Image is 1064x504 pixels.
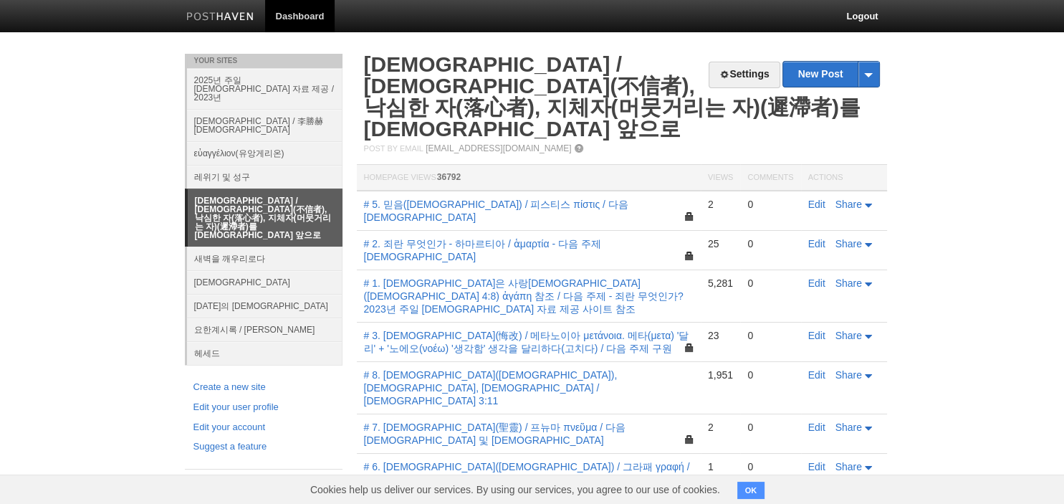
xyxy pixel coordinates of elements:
[364,422,626,446] a: # 7. [DEMOGRAPHIC_DATA](聖靈) / 프뉴마 πνεῦμα / 다음 [DEMOGRAPHIC_DATA] 및 [DEMOGRAPHIC_DATA]
[740,165,800,191] th: Comments
[193,420,334,435] a: Edit your account
[187,141,342,165] a: εὐαγγέλιον(유앙게리온)
[364,369,618,406] a: # 8. [DEMOGRAPHIC_DATA]([DEMOGRAPHIC_DATA]), [DEMOGRAPHIC_DATA], [DEMOGRAPHIC_DATA] / [DEMOGRAPHI...
[708,198,733,211] div: 2
[835,238,862,249] span: Share
[737,482,765,499] button: OK
[187,341,342,365] a: 헤세드
[708,421,733,434] div: 2
[835,330,862,341] span: Share
[193,439,334,455] a: Suggest a feature
[364,144,423,153] span: Post by Email
[357,165,701,191] th: Homepage Views
[747,329,793,342] div: 0
[193,380,334,395] a: Create a new site
[708,369,733,381] div: 1,951
[835,277,862,289] span: Share
[364,238,601,262] a: # 2. 죄란 무엇인가 - 하마르티아 / ἁμαρτία - 다음 주제 [DEMOGRAPHIC_DATA]
[708,329,733,342] div: 23
[808,461,825,472] a: Edit
[747,277,793,290] div: 0
[747,369,793,381] div: 0
[193,400,334,415] a: Edit your user profile
[801,165,887,191] th: Actions
[709,62,780,88] a: Settings
[364,277,684,315] a: # 1. [DEMOGRAPHIC_DATA]은 사랑[DEMOGRAPHIC_DATA]([DEMOGRAPHIC_DATA] 4:8) ἀγάπη 참조 / 다음 주제 - 죄란 무엇인가?...
[187,294,342,318] a: [DATE]의 [DEMOGRAPHIC_DATA]
[185,54,342,68] li: Your Sites
[186,12,254,23] img: Posthaven-bar
[808,277,825,289] a: Edit
[835,199,862,210] span: Share
[747,460,793,473] div: 0
[808,199,825,210] a: Edit
[708,237,733,250] div: 25
[835,369,862,381] span: Share
[187,247,342,270] a: 새벽을 깨우리로다
[701,165,740,191] th: Views
[747,421,793,434] div: 0
[808,369,825,381] a: Edit
[364,330,689,354] a: # 3. [DEMOGRAPHIC_DATA](悔改) / 메타노이아 μετάνοια. 메타(μετα) '달리' + '노에오(νοέω) '생각함' 생각을 달리하다(고치다) / 다음...
[808,422,825,433] a: Edit
[708,460,733,473] div: 1
[187,165,342,189] a: 레위기 및 성구
[437,172,461,182] span: 36792
[187,68,342,109] a: 2025년 주일 [DEMOGRAPHIC_DATA] 자료 제공 / 2023년
[808,238,825,249] a: Edit
[747,198,793,211] div: 0
[364,52,861,141] a: [DEMOGRAPHIC_DATA] / [DEMOGRAPHIC_DATA](不信者), 낙심한 자(落心者), 지체자(머뭇거리는 자)(遲滯者)를 [DEMOGRAPHIC_DATA] 앞으로
[364,461,690,485] a: # 6. [DEMOGRAPHIC_DATA]([DEMOGRAPHIC_DATA]) / 그라패 γραφή / 다음 [DEMOGRAPHIC_DATA]
[708,277,733,290] div: 5,281
[426,143,571,153] a: [EMAIL_ADDRESS][DOMAIN_NAME]
[187,270,342,294] a: [DEMOGRAPHIC_DATA]
[808,330,825,341] a: Edit
[188,189,342,247] a: [DEMOGRAPHIC_DATA] / [DEMOGRAPHIC_DATA](不信者), 낙심한 자(落心者), 지체자(머뭇거리는 자)(遲滯者)를 [DEMOGRAPHIC_DATA] 앞으로
[835,422,862,433] span: Share
[187,109,342,141] a: [DEMOGRAPHIC_DATA] / 李勝赫[DEMOGRAPHIC_DATA]
[296,475,734,504] span: Cookies help us deliver our services. By using our services, you agree to our use of cookies.
[747,237,793,250] div: 0
[835,461,862,472] span: Share
[783,62,878,87] a: New Post
[364,199,628,223] a: # 5. 믿음([DEMOGRAPHIC_DATA]) / 피스티스 πίστις / 다음 [DEMOGRAPHIC_DATA]
[187,318,342,341] a: 요한계시록 / [PERSON_NAME]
